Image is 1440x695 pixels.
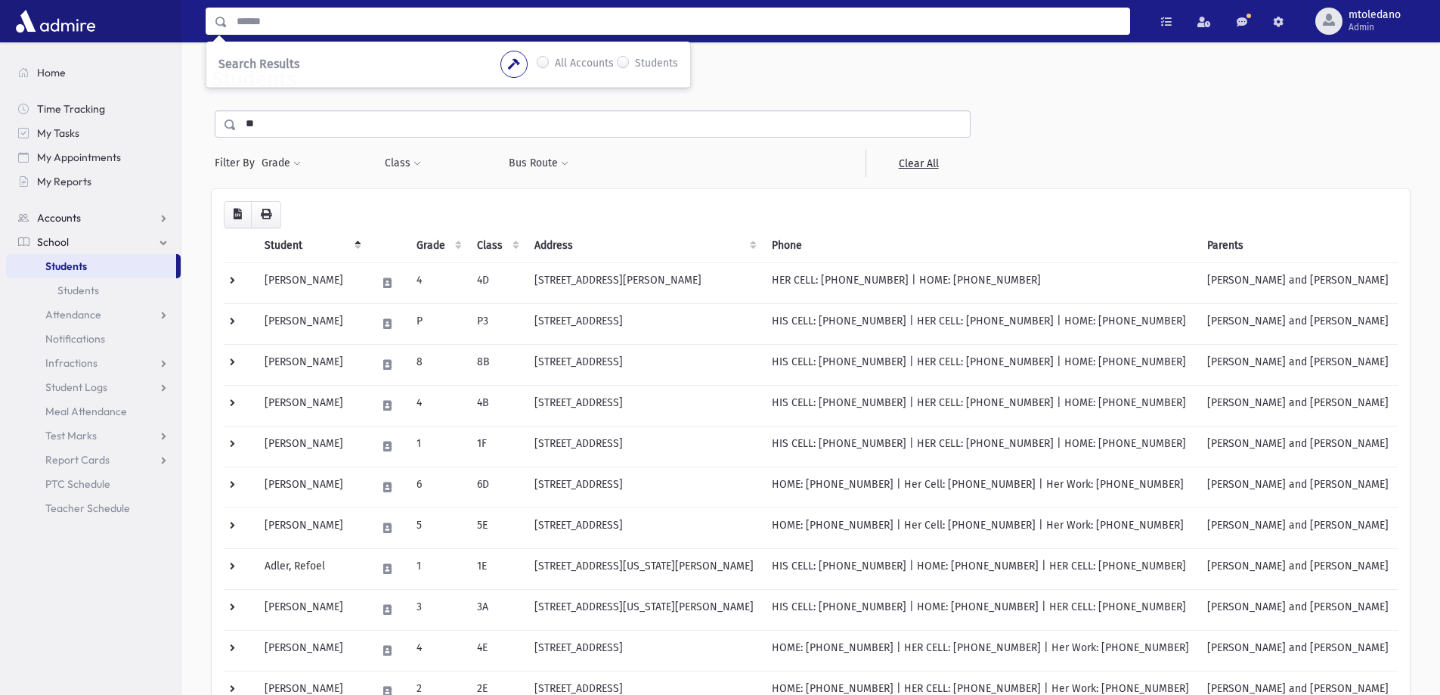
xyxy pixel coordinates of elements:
td: [STREET_ADDRESS] [525,630,763,671]
td: [PERSON_NAME] and [PERSON_NAME] [1198,589,1398,630]
td: 1F [468,426,525,467]
a: Test Marks [6,424,181,448]
span: Notifications [45,332,105,346]
a: My Reports [6,169,181,194]
span: Infractions [45,356,98,370]
a: Students [6,254,176,278]
span: Student Logs [45,380,107,394]
a: Report Cards [6,448,181,472]
span: Home [37,66,66,79]
td: 4B [468,385,525,426]
td: 3 [407,589,468,630]
td: HIS CELL: [PHONE_NUMBER] | HOME: [PHONE_NUMBER] | HER CELL: [PHONE_NUMBER] [763,548,1198,589]
td: HOME: [PHONE_NUMBER] | Her Cell: [PHONE_NUMBER] | Her Work: [PHONE_NUMBER] [763,507,1198,548]
span: Attendance [45,308,101,321]
span: My Appointments [37,150,121,164]
a: Meal Attendance [6,399,181,424]
th: Address: activate to sort column ascending [525,228,763,263]
th: Phone [763,228,1198,263]
td: P [407,303,468,344]
a: PTC Schedule [6,472,181,496]
span: Filter By [215,155,261,171]
td: 8 [407,344,468,385]
span: Search Results [218,57,299,71]
a: My Appointments [6,145,181,169]
td: [PERSON_NAME] and [PERSON_NAME] [1198,630,1398,671]
td: [PERSON_NAME] [255,385,367,426]
td: [STREET_ADDRESS] [525,385,763,426]
td: [STREET_ADDRESS][US_STATE][PERSON_NAME] [525,548,763,589]
td: 8B [468,344,525,385]
td: [STREET_ADDRESS][US_STATE][PERSON_NAME] [525,589,763,630]
button: Grade [261,150,302,177]
span: Teacher Schedule [45,501,130,515]
td: [PERSON_NAME] [255,344,367,385]
a: Home [6,61,181,85]
td: [PERSON_NAME] and [PERSON_NAME] [1198,426,1398,467]
span: Meal Attendance [45,405,127,418]
td: 4 [407,262,468,303]
td: HOME: [PHONE_NUMBER] | Her Cell: [PHONE_NUMBER] | Her Work: [PHONE_NUMBER] [763,467,1198,507]
a: Time Tracking [6,97,181,121]
td: [PERSON_NAME] [255,262,367,303]
td: [PERSON_NAME] [255,426,367,467]
td: [STREET_ADDRESS] [525,467,763,507]
a: Accounts [6,206,181,230]
img: AdmirePro [12,6,99,36]
span: Test Marks [45,429,97,442]
td: HOME: [PHONE_NUMBER] | HER CELL: [PHONE_NUMBER] | Her Work: [PHONE_NUMBER] [763,630,1198,671]
a: Infractions [6,351,181,375]
a: My Tasks [6,121,181,145]
td: [STREET_ADDRESS] [525,344,763,385]
th: Class: activate to sort column ascending [468,228,525,263]
td: [PERSON_NAME] and [PERSON_NAME] [1198,467,1398,507]
td: 5 [407,507,468,548]
td: Adler, Refoel [255,548,367,589]
td: HIS CELL: [PHONE_NUMBER] | HER CELL: [PHONE_NUMBER] | HOME: [PHONE_NUMBER] [763,426,1198,467]
td: [PERSON_NAME] [255,589,367,630]
td: [STREET_ADDRESS] [525,303,763,344]
td: 1E [468,548,525,589]
a: Notifications [6,327,181,351]
td: 3A [468,589,525,630]
td: 6D [468,467,525,507]
button: Bus Route [508,150,569,177]
span: Time Tracking [37,102,105,116]
td: [PERSON_NAME] and [PERSON_NAME] [1198,303,1398,344]
th: Parents [1198,228,1398,263]
td: [PERSON_NAME] and [PERSON_NAME] [1198,507,1398,548]
td: [STREET_ADDRESS] [525,426,763,467]
span: Report Cards [45,453,110,467]
td: [PERSON_NAME] [255,467,367,507]
td: 4E [468,630,525,671]
a: Teacher Schedule [6,496,181,520]
th: Grade: activate to sort column ascending [407,228,468,263]
td: [PERSON_NAME] and [PERSON_NAME] [1198,344,1398,385]
label: All Accounts [555,55,614,73]
td: P3 [468,303,525,344]
td: 1 [407,548,468,589]
td: [STREET_ADDRESS] [525,507,763,548]
td: HIS CELL: [PHONE_NUMBER] | HER CELL: [PHONE_NUMBER] | HOME: [PHONE_NUMBER] [763,303,1198,344]
span: School [37,235,69,249]
a: Student Logs [6,375,181,399]
button: Print [251,201,281,228]
button: CSV [224,201,252,228]
span: Accounts [37,211,81,225]
label: Students [635,55,678,73]
th: Student: activate to sort column descending [255,228,367,263]
span: My Reports [37,175,91,188]
td: [PERSON_NAME] [255,303,367,344]
td: [PERSON_NAME] and [PERSON_NAME] [1198,548,1398,589]
td: 5E [468,507,525,548]
td: 4 [407,385,468,426]
button: Class [384,150,422,177]
td: [STREET_ADDRESS][PERSON_NAME] [525,262,763,303]
td: HER CELL: [PHONE_NUMBER] | HOME: [PHONE_NUMBER] [763,262,1198,303]
span: PTC Schedule [45,477,110,491]
td: [PERSON_NAME] and [PERSON_NAME] [1198,385,1398,426]
a: School [6,230,181,254]
input: Search [228,8,1129,35]
td: [PERSON_NAME] and [PERSON_NAME] [1198,262,1398,303]
td: HIS CELL: [PHONE_NUMBER] | HER CELL: [PHONE_NUMBER] | HOME: [PHONE_NUMBER] [763,385,1198,426]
